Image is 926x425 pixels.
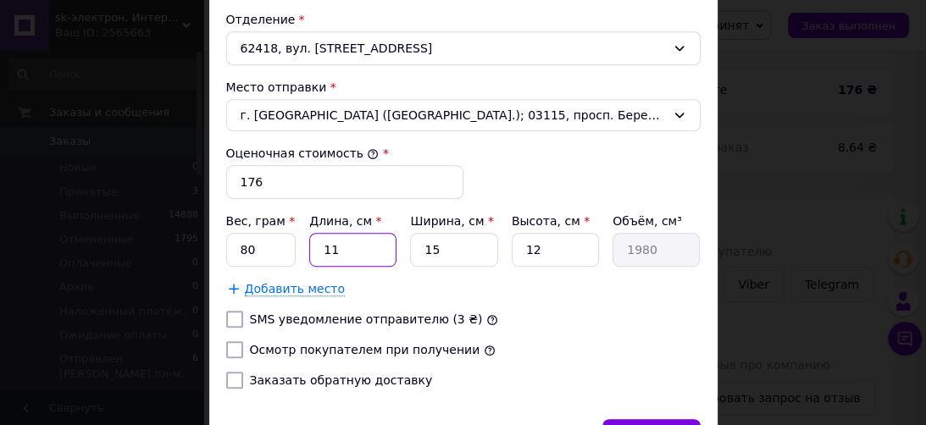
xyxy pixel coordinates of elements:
[226,146,380,160] label: Оценочная стоимость
[250,373,433,387] label: Заказать обратную доставку
[226,214,296,228] label: Вес, грам
[250,343,480,356] label: Осмотр покупателем при получении
[309,214,381,228] label: Длина, см
[250,312,483,326] label: SMS уведомление отправителю (3 ₴)
[613,212,700,229] div: Объём, см³
[241,107,666,124] span: г. [GEOGRAPHIC_DATA] ([GEOGRAPHIC_DATA].); 03115, просп. Берестейський, 128/2
[226,31,701,65] div: 62418, вул. [STREET_ADDRESS]
[512,214,590,228] label: Высота, см
[410,214,493,228] label: Ширина, см
[245,282,346,296] span: Добавить место
[226,79,701,96] div: Место отправки
[226,11,701,28] div: Отделение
